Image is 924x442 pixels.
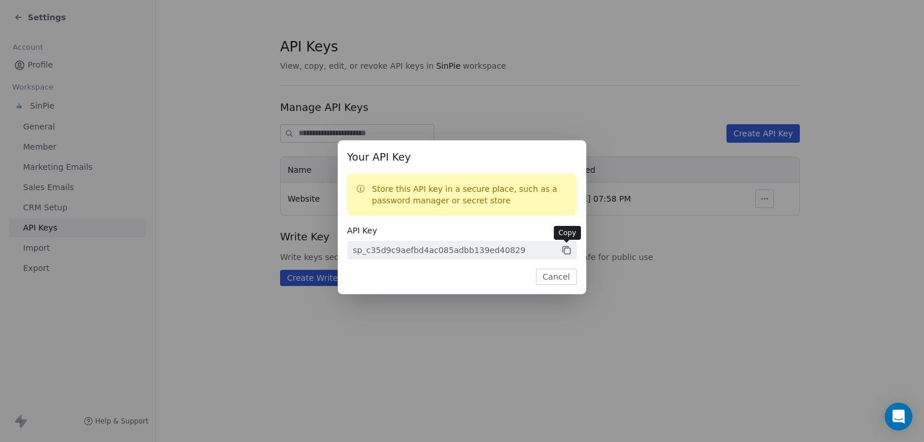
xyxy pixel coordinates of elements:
p: Store this API key in a secure place, such as a password manager or secret store [372,183,568,206]
button: Cancel [536,269,577,285]
div: sp_c35d9c9aefbd4ac085adbb139ed40829 [353,244,526,256]
span: Your API Key [347,150,577,165]
span: API Key [347,225,577,236]
p: Copy [558,228,576,237]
